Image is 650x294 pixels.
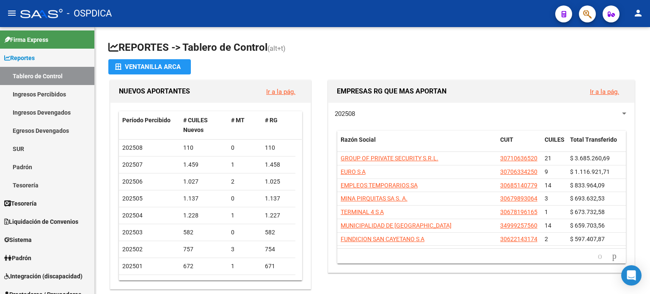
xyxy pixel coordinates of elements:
span: 30685140779 [500,182,537,189]
span: EMPLEOS TEMPORARIOS SA [341,182,418,189]
span: 202502 [122,246,143,253]
span: FUNDICION SAN CAYETANO S A [341,236,424,242]
span: Período Percibido [122,117,171,124]
span: 202501 [122,263,143,269]
span: # RG [265,117,278,124]
span: 202506 [122,178,143,185]
div: 757 [183,245,225,254]
span: CUIT [500,136,513,143]
span: Integración (discapacidad) [4,272,83,281]
div: 1.027 [183,177,225,187]
span: 14 [545,182,551,189]
div: 3 [231,245,258,254]
button: Ventanilla ARCA [108,59,191,74]
span: Tesorería [4,199,37,208]
span: 202508 [335,110,355,118]
span: $ 3.685.260,69 [570,155,610,162]
span: EURO S A [341,168,366,175]
a: go to previous page [594,252,606,261]
span: NUEVOS APORTANTES [119,87,190,95]
span: 202503 [122,229,143,236]
span: 30622143174 [500,236,537,242]
span: Razón Social [341,136,376,143]
button: Ir a la pág. [583,84,626,99]
span: 30678196165 [500,209,537,215]
span: 9 [545,168,548,175]
span: 30679893064 [500,195,537,202]
button: Ir a la pág. [259,84,302,99]
div: 582 [265,228,292,237]
div: Ventanilla ARCA [115,59,184,74]
span: 34999257560 [500,222,537,229]
a: Ir a la pág. [266,88,295,96]
div: 0 [231,194,258,203]
datatable-header-cell: # CUILES Nuevos [180,111,228,139]
div: 0 [231,228,258,237]
span: $ 693.632,53 [570,195,605,202]
span: (alt+t) [267,44,286,52]
span: $ 673.732,58 [570,209,605,215]
span: - OSPDICA [67,4,112,23]
div: 1.458 [265,160,292,170]
span: 1 [545,209,548,215]
span: 30710636520 [500,155,537,162]
span: Reportes [4,53,35,63]
span: 2 [545,236,548,242]
datatable-header-cell: Período Percibido [119,111,180,139]
div: 77 [183,278,225,288]
span: 21 [545,155,551,162]
div: 110 [183,143,225,153]
span: GROUP OF PRIVATE SECURITY S.R.L. [341,155,438,162]
div: 671 [265,261,292,271]
a: Ir a la pág. [590,88,619,96]
span: TERMINAL 4 S A [341,209,384,215]
span: $ 597.407,87 [570,236,605,242]
div: 1.137 [265,194,292,203]
span: 30706334250 [500,168,537,175]
div: 1.227 [265,211,292,220]
a: go to next page [609,252,620,261]
div: 1 [231,160,258,170]
span: Liquidación de Convenios [4,217,78,226]
span: 14 [545,222,551,229]
div: 1.459 [183,160,225,170]
span: MINA PIRQUITAS SA S. A. [341,195,408,202]
mat-icon: person [633,8,643,18]
div: 672 [183,261,225,271]
div: 1.137 [183,194,225,203]
span: Sistema [4,235,32,245]
datatable-header-cell: # RG [262,111,295,139]
div: 1 [231,261,258,271]
div: 0 [231,143,258,153]
span: Firma Express [4,35,48,44]
span: 202508 [122,144,143,151]
div: 69 [265,278,292,288]
span: $ 1.116.921,71 [570,168,610,175]
span: 202507 [122,161,143,168]
div: Open Intercom Messenger [621,265,642,286]
h1: REPORTES -> Tablero de Control [108,41,636,55]
datatable-header-cell: Total Transferido [567,131,626,159]
div: 754 [265,245,292,254]
span: Padrón [4,253,31,263]
span: # CUILES Nuevos [183,117,208,133]
span: # MT [231,117,245,124]
div: 8 [231,278,258,288]
datatable-header-cell: CUIT [497,131,541,159]
div: 1 [231,211,258,220]
div: 110 [265,143,292,153]
span: $ 833.964,09 [570,182,605,189]
span: CUILES [545,136,565,143]
span: 202504 [122,212,143,219]
div: 1.025 [265,177,292,187]
div: 2 [231,177,258,187]
div: 582 [183,228,225,237]
mat-icon: menu [7,8,17,18]
datatable-header-cell: CUILES [541,131,567,159]
span: 202412 [122,280,143,286]
span: 202505 [122,195,143,202]
span: MUNICIPALIDAD DE [GEOGRAPHIC_DATA] [341,222,452,229]
span: $ 659.703,56 [570,222,605,229]
datatable-header-cell: Razón Social [337,131,497,159]
div: 1.228 [183,211,225,220]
